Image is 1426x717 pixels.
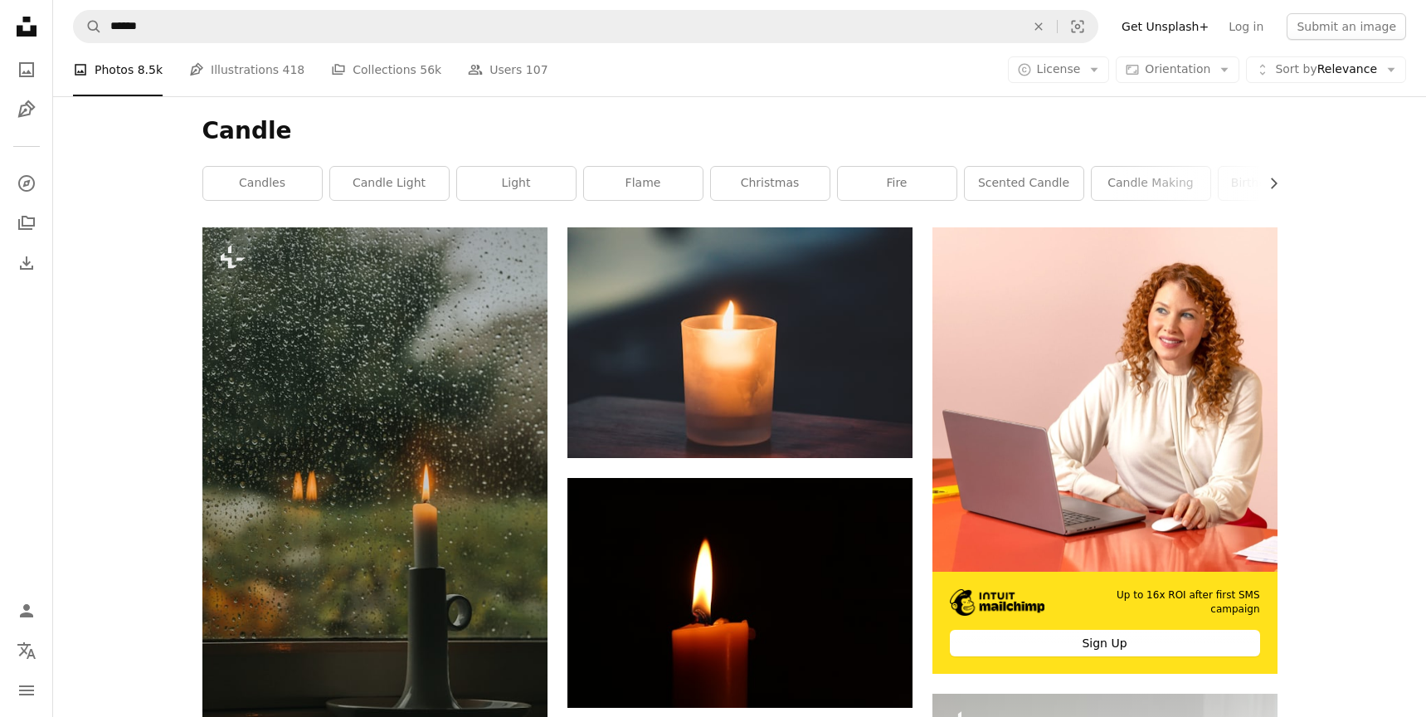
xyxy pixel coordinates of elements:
button: Submit an image [1287,13,1406,40]
span: Sort by [1275,62,1316,76]
a: tea light on brown surface [567,334,913,349]
form: Find visuals sitewide [73,10,1098,43]
a: fire [838,167,956,200]
span: Relevance [1275,61,1377,78]
a: Photos [10,53,43,86]
span: 418 [283,61,305,79]
img: close-up of lighted candle [567,478,913,708]
a: Illustrations [10,93,43,126]
img: file-1690386555781-336d1949dad1image [950,589,1045,616]
a: Explore [10,167,43,200]
a: flame [584,167,703,200]
button: Orientation [1116,56,1239,83]
a: Get Unsplash+ [1112,13,1219,40]
a: Log in / Sign up [10,594,43,627]
button: Sort byRelevance [1246,56,1406,83]
a: Download History [10,246,43,280]
button: Menu [10,674,43,707]
span: License [1037,62,1081,76]
a: birthday candle [1219,167,1337,200]
span: 107 [526,61,548,79]
a: close-up of lighted candle [567,585,913,600]
a: Users 107 [468,43,548,96]
a: candle light [330,167,449,200]
button: scroll list to the right [1258,167,1278,200]
a: candles [203,167,322,200]
a: scented candle [965,167,1083,200]
button: Clear [1020,11,1057,42]
a: a candle sitting on top of a table next to a window [202,478,548,493]
a: light [457,167,576,200]
a: candle making [1092,167,1210,200]
a: Log in [1219,13,1273,40]
button: Search Unsplash [74,11,102,42]
span: Orientation [1145,62,1210,76]
button: License [1008,56,1110,83]
span: 56k [420,61,441,79]
button: Language [10,634,43,667]
a: Illustrations 418 [189,43,304,96]
a: Up to 16x ROI after first SMS campaignSign Up [932,227,1278,674]
a: Collections [10,207,43,240]
a: Collections 56k [331,43,441,96]
img: tea light on brown surface [567,227,913,458]
button: Visual search [1058,11,1097,42]
div: Sign Up [950,630,1260,656]
a: christmas [711,167,830,200]
span: Up to 16x ROI after first SMS campaign [1069,588,1260,617]
img: file-1722962837469-d5d3a3dee0c7image [932,227,1278,573]
h1: Candle [202,116,1278,146]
